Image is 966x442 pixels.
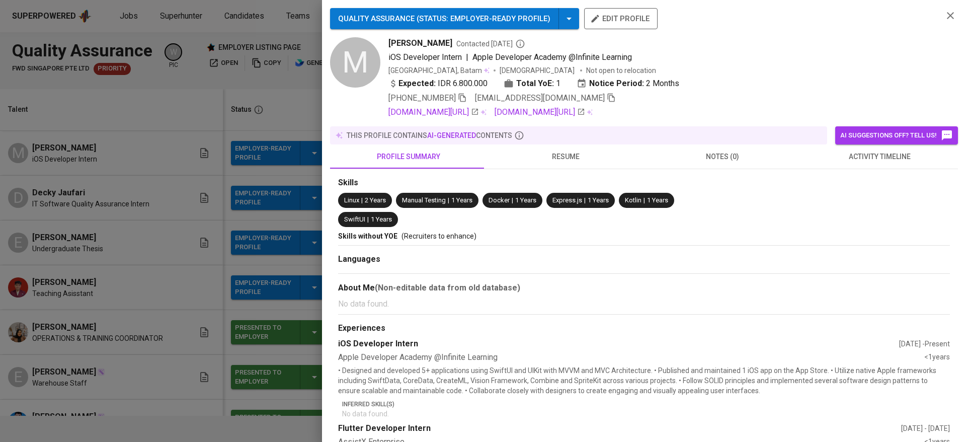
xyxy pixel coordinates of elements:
[338,232,397,240] span: Skills without YOE
[643,196,645,205] span: |
[388,93,456,103] span: [PHONE_NUMBER]
[330,8,579,29] button: QUALITY ASSURANCE (STATUS: Employer-Ready Profile)
[338,323,950,334] div: Experiences
[338,282,950,294] div: About Me
[924,352,950,363] div: <1 years
[338,423,901,434] div: Flutter Developer Intern
[584,8,658,29] button: edit profile
[512,196,513,205] span: |
[840,129,953,141] span: AI suggestions off? Tell us!
[500,65,576,76] span: [DEMOGRAPHIC_DATA]
[417,14,550,23] span: ( STATUS : Employer-Ready Profile )
[338,254,950,265] div: Languages
[807,151,952,163] span: activity timeline
[625,196,641,204] span: Kotlin
[515,196,536,204] span: 1 Years
[388,106,479,118] a: [DOMAIN_NAME][URL]
[647,196,668,204] span: 1 Years
[388,52,462,62] span: iOS Developer Intern
[342,409,950,419] p: No data found.
[338,14,415,23] span: QUALITY ASSURANCE
[388,78,488,90] div: IDR 6.800.000
[475,93,605,103] span: [EMAIL_ADDRESS][DOMAIN_NAME]
[338,298,950,310] p: No data found.
[427,131,476,139] span: AI-generated
[338,177,950,189] div: Skills
[577,78,679,90] div: 2 Months
[489,196,510,204] span: Docker
[584,14,658,22] a: edit profile
[472,52,632,62] span: Apple Developer Academy @Infinite Learning
[344,196,359,204] span: Linux
[493,151,638,163] span: resume
[899,339,950,349] div: [DATE] - Present
[589,78,644,90] b: Notice Period:
[338,352,924,363] div: Apple Developer Academy @Infinite Learning
[347,130,512,140] p: this profile contains contents
[342,400,950,409] p: Inferred Skill(s)
[592,12,650,25] span: edit profile
[388,65,490,76] div: [GEOGRAPHIC_DATA], Batam
[365,196,386,204] span: 2 Years
[835,126,958,144] button: AI suggestions off? Tell us!
[388,37,452,49] span: [PERSON_NAME]
[556,78,560,90] span: 1
[586,65,656,76] p: Not open to relocation
[495,106,585,118] a: [DOMAIN_NAME][URL]
[371,215,392,223] span: 1 Years
[338,365,950,396] p: • Designed and developed 5+ applications using SwiftUI and UIKit with MVVM and MVC Architecture. ...
[402,196,446,204] span: Manual Testing
[588,196,609,204] span: 1 Years
[901,423,950,433] div: [DATE] - [DATE]
[516,78,554,90] b: Total YoE:
[584,196,586,205] span: |
[330,37,380,88] div: M
[552,196,582,204] span: Express.js
[398,78,436,90] b: Expected:
[361,196,363,205] span: |
[336,151,481,163] span: profile summary
[650,151,795,163] span: notes (0)
[466,51,468,63] span: |
[456,39,525,49] span: Contacted [DATE]
[367,215,369,225] span: |
[344,215,365,223] span: SwiftUI
[515,39,525,49] svg: By Batam recruiter
[375,283,520,292] b: (Non-editable data from old database)
[451,196,472,204] span: 1 Years
[448,196,449,205] span: |
[401,232,476,240] span: (Recruiters to enhance)
[338,338,899,350] div: iOS Developer Intern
